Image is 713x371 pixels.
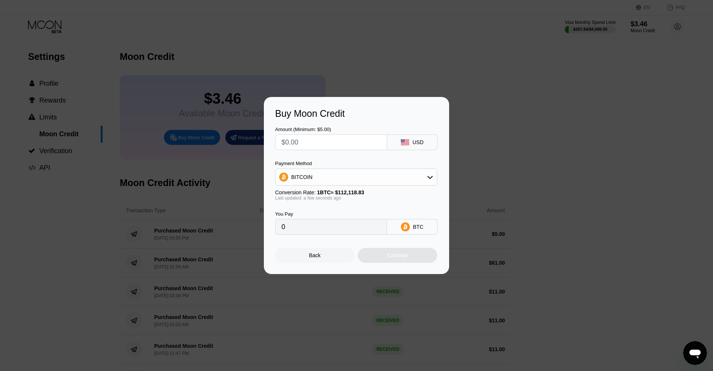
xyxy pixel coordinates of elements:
input: $0.00 [281,135,381,150]
div: Buy Moon Credit [275,108,438,119]
iframe: Button to launch messaging window [683,341,707,365]
div: BITCOIN [275,170,437,185]
div: BTC [413,224,423,230]
div: You Pay [275,211,387,217]
div: Last updated: a few seconds ago [275,195,437,201]
div: Back [275,248,354,263]
div: USD [412,139,424,145]
div: Back [309,252,321,258]
div: Conversion Rate: [275,189,437,195]
div: Amount (Minimum: $5.00) [275,127,387,132]
span: 1 BTC ≈ $112,118.83 [317,189,364,195]
div: Payment Method [275,161,437,166]
div: BITCOIN [291,174,313,180]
